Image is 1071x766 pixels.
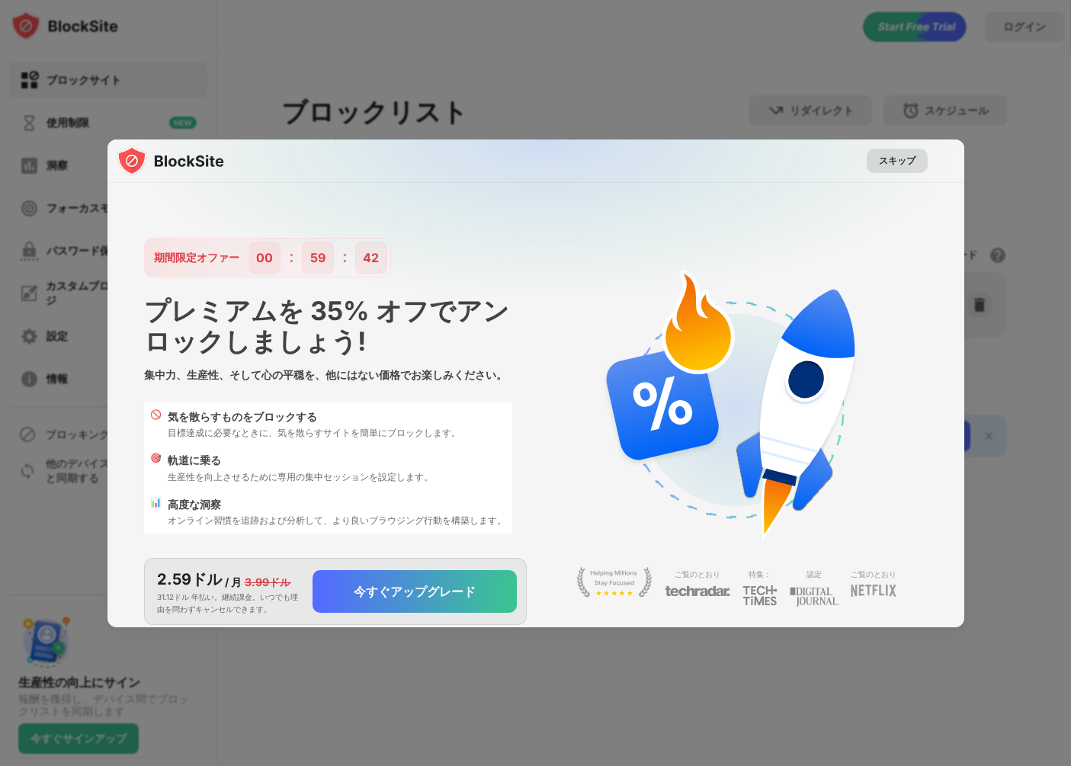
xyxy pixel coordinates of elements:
font: ご覧のとおり [851,569,896,579]
font: 今すぐアップグレード [354,584,476,599]
img: light-digital-journal.svg [790,585,839,610]
font: 📊 [150,496,162,508]
img: light-netflix.svg [851,585,896,597]
font: 3.99ドル [245,575,290,588]
font: 特集： [749,569,771,579]
font: 31.12ドル 年払い。継続課金。いつでも理由を問わずキャンセルできます。 [157,592,298,614]
font: 認定 [806,569,822,579]
img: light-techtimes.svg [742,585,778,606]
font: スキップ [879,155,915,166]
font: ご覧のとおり [675,569,720,579]
font: 🎯 [150,452,162,463]
font: / 月 [225,575,242,588]
font: 軌道に乗る [168,454,221,466]
font: 2.59ドル [157,570,222,588]
font: オンライン習慣を追跡および分析して、より良いブラウジング行動を構築します。 [168,514,506,526]
font: 生産性を向上させるために専用の集中セッションを設定します。 [168,471,433,482]
font: 高度な洞察 [168,498,221,511]
img: light-stay-focus.svg [576,567,653,598]
img: light-techradar.svg [665,585,730,598]
img: gradient.svg [117,139,973,441]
